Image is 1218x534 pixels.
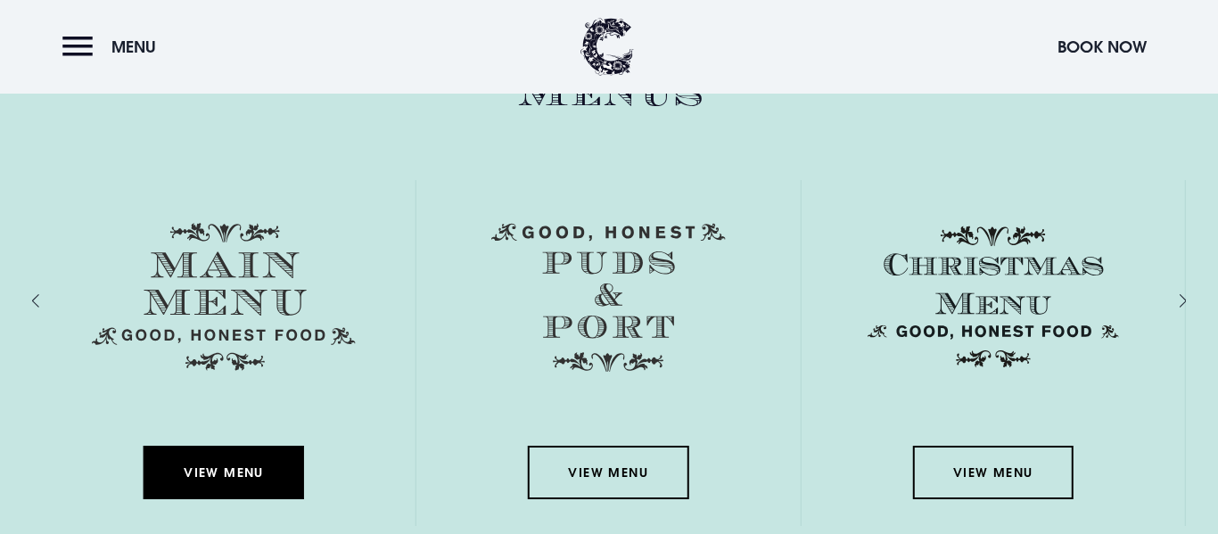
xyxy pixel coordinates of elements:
button: Menu [62,28,165,66]
div: Next slide [1156,288,1173,314]
img: Menu puds and port [491,223,726,373]
div: Previous slide [45,288,62,314]
span: Menu [111,37,156,57]
img: Christmas Menu SVG [861,223,1125,371]
a: View Menu [912,446,1073,499]
button: Book Now [1049,28,1156,66]
img: Clandeboye Lodge [580,18,634,76]
a: View Menu [528,446,688,499]
a: View Menu [144,446,304,499]
img: Menu main menu [92,223,356,371]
